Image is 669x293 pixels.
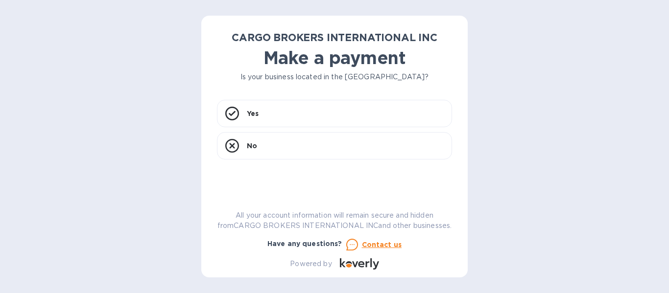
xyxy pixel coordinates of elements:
[247,141,257,151] p: No
[290,259,332,269] p: Powered by
[267,240,342,248] b: Have any questions?
[217,47,452,68] h1: Make a payment
[232,31,437,44] b: CARGO BROKERS INTERNATIONAL INC
[247,109,259,118] p: Yes
[217,72,452,82] p: Is your business located in the [GEOGRAPHIC_DATA]?
[362,241,402,248] u: Contact us
[217,210,452,231] p: All your account information will remain secure and hidden from CARGO BROKERS INTERNATIONAL INC a...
